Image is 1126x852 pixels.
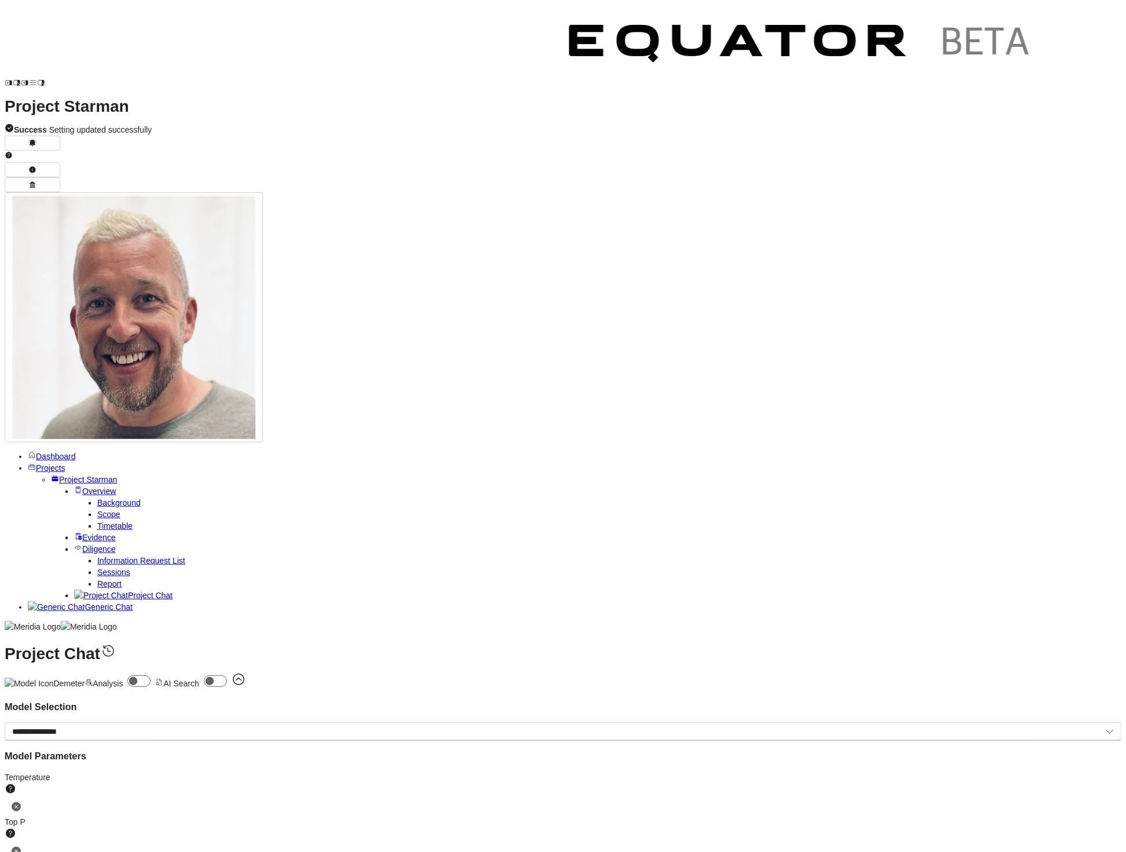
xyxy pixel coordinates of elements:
[163,679,199,688] span: AI Search
[74,544,116,554] a: Diligence
[5,678,53,689] img: Demeter
[74,591,173,600] a: Project ChatProject Chat
[97,521,133,531] a: Timetable
[59,475,117,484] span: Project Starman
[74,590,128,601] img: Project Chat
[97,510,120,519] a: Scope
[97,498,141,507] a: Background
[12,196,255,439] img: Profile Icon
[53,679,85,688] span: Demeter
[5,750,1121,762] h3: Model Parameters
[61,621,117,632] img: Meridia Logo
[97,556,185,565] a: Information Request List
[5,621,61,632] img: Meridia Logo
[5,643,1121,660] h1: Project Chat
[155,678,163,686] svg: AI Search
[82,544,116,554] span: Diligence
[97,579,122,588] a: Report
[5,101,1121,112] h1: Project Starman
[85,602,132,612] span: Generic Chat
[36,452,76,461] span: Dashboard
[28,452,76,461] a: Dashboard
[28,463,65,473] a: Projects
[128,591,173,600] span: Project Chat
[28,602,133,612] a: Generic ChatGeneric Chat
[14,125,152,134] span: Setting updated successfully
[97,568,130,577] a: Sessions
[28,601,85,613] img: Generic Chat
[51,475,117,484] a: Project Starman
[36,463,65,473] span: Projects
[82,533,116,542] span: Evidence
[549,5,1053,87] img: Customer Logo
[5,773,1121,798] label: Temperature
[45,5,549,87] img: Customer Logo
[85,678,93,686] svg: Analysis
[14,125,47,134] strong: Success
[5,701,1121,712] h3: Model Selection
[5,817,1121,842] label: Top P
[82,487,116,496] span: Overview
[93,679,123,688] span: Analysis
[74,533,116,542] a: Evidence
[74,487,116,496] a: Overview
